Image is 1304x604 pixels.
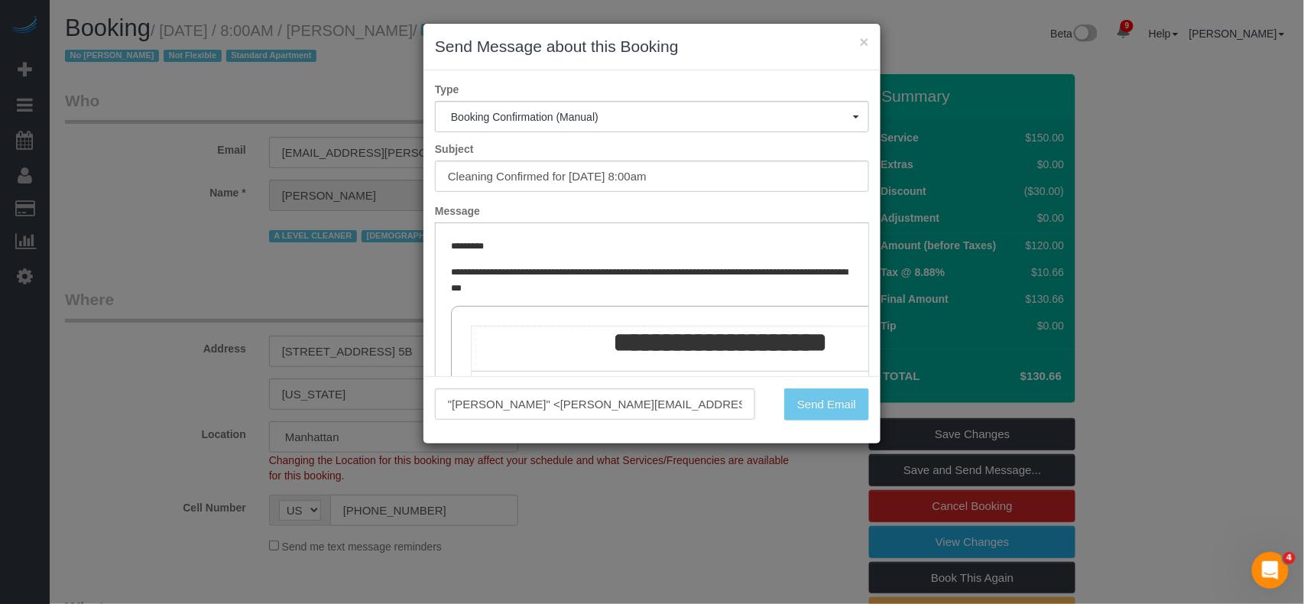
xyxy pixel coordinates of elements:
[1283,552,1296,564] span: 4
[435,35,869,58] h3: Send Message about this Booking
[435,101,869,132] button: Booking Confirmation (Manual)
[436,223,868,462] iframe: Rich Text Editor, editor1
[1252,552,1289,589] iframe: Intercom live chat
[435,161,869,192] input: Subject
[860,34,869,50] button: ×
[423,141,881,157] label: Subject
[423,203,881,219] label: Message
[451,111,853,123] span: Booking Confirmation (Manual)
[423,82,881,97] label: Type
